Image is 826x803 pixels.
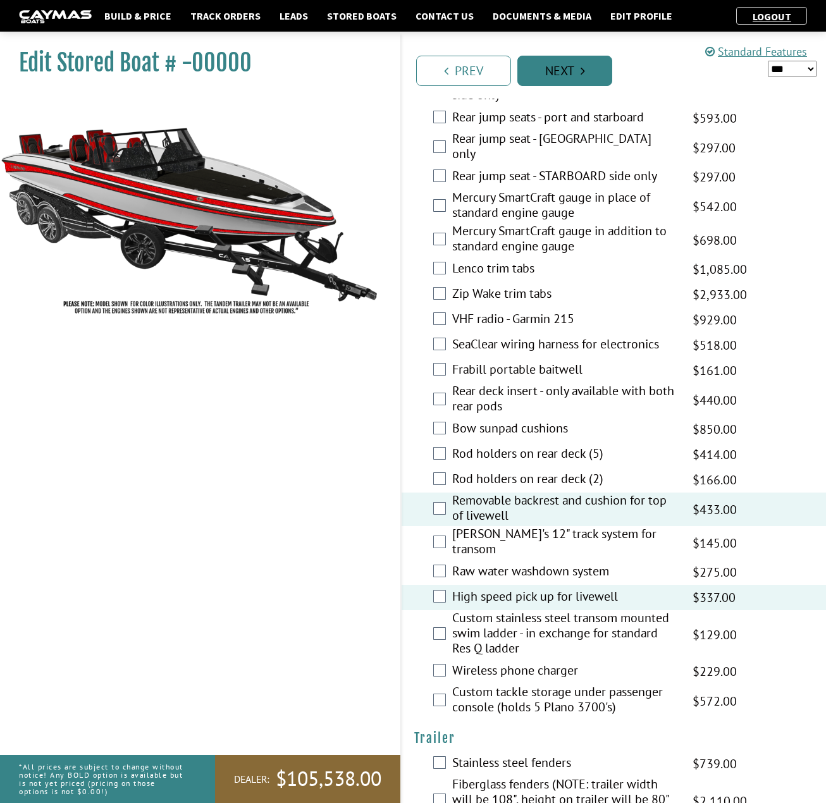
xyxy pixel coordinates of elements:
[452,109,677,128] label: Rear jump seats - port and starboard
[693,310,737,329] span: $929.00
[452,168,677,187] label: Rear jump seat - STARBOARD side only
[413,54,826,86] ul: Pagination
[184,8,267,24] a: Track Orders
[693,391,737,410] span: $440.00
[693,470,737,489] span: $166.00
[452,493,677,526] label: Removable backrest and cushion for top of livewell
[693,197,737,216] span: $542.00
[693,285,747,304] span: $2,933.00
[693,336,737,355] span: $518.00
[693,138,736,157] span: $297.00
[452,471,677,489] label: Rod holders on rear deck (2)
[693,231,737,250] span: $698.00
[452,420,677,439] label: Bow sunpad cushions
[452,446,677,464] label: Rod holders on rear deck (5)
[517,56,612,86] a: Next
[98,8,178,24] a: Build & Price
[452,223,677,257] label: Mercury SmartCraft gauge in addition to standard engine gauge
[604,8,679,24] a: Edit Profile
[416,56,511,86] a: Prev
[693,662,737,681] span: $229.00
[19,49,369,77] h1: Edit Stored Boat # -00000
[414,730,813,746] h4: Trailer
[693,109,737,128] span: $593.00
[452,336,677,355] label: SeaClear wiring harness for electronics
[452,190,677,223] label: Mercury SmartCraft gauge in place of standard engine gauge
[705,44,807,59] a: Standard Features
[693,563,737,582] span: $275.00
[452,286,677,304] label: Zip Wake trim tabs
[452,563,677,582] label: Raw water washdown system
[746,10,798,23] a: Logout
[693,692,737,711] span: $572.00
[452,131,677,164] label: Rear jump seat - [GEOGRAPHIC_DATA] only
[693,361,737,380] span: $161.00
[452,383,677,417] label: Rear deck insert - only available with both rear pods
[215,755,400,803] a: Dealer:$105,538.00
[452,610,677,659] label: Custom stainless steel transom mounted swim ladder - in exchange for standard Res Q ladder
[234,773,269,786] span: Dealer:
[276,766,381,792] span: $105,538.00
[452,755,677,773] label: Stainless steel fenders
[321,8,403,24] a: Stored Boats
[693,500,737,519] span: $433.00
[452,684,677,718] label: Custom tackle storage under passenger console (holds 5 Plano 3700's)
[452,663,677,681] label: Wireless phone charger
[19,10,92,23] img: caymas-dealer-connect-2ed40d3bc7270c1d8d7ffb4b79bf05adc795679939227970def78ec6f6c03838.gif
[693,420,737,439] span: $850.00
[19,756,187,802] p: *All prices are subject to change without notice! Any BOLD option is available but is not yet pri...
[693,534,737,553] span: $145.00
[452,311,677,329] label: VHF radio - Garmin 215
[409,8,480,24] a: Contact Us
[452,526,677,560] label: [PERSON_NAME]'s 12" track system for transom
[693,445,737,464] span: $414.00
[693,260,747,279] span: $1,085.00
[452,362,677,380] label: Frabill portable baitwell
[452,261,677,279] label: Lenco trim tabs
[486,8,598,24] a: Documents & Media
[693,754,737,773] span: $739.00
[452,589,677,607] label: High speed pick up for livewell
[693,588,736,607] span: $337.00
[273,8,314,24] a: Leads
[693,625,737,644] span: $129.00
[693,168,736,187] span: $297.00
